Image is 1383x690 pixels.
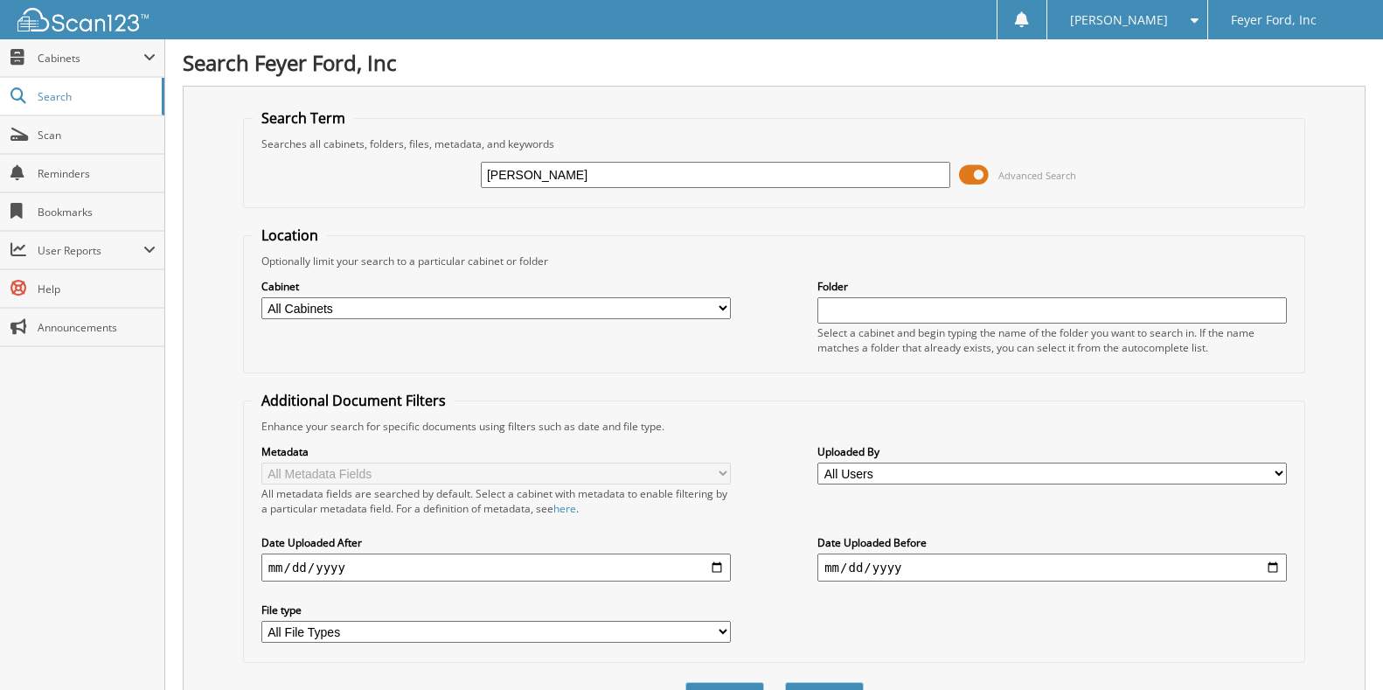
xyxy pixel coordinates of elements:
span: Help [38,282,156,296]
label: Date Uploaded After [261,535,731,550]
img: scan123-logo-white.svg [17,8,149,31]
label: Cabinet [261,279,731,294]
label: Metadata [261,444,731,459]
div: All metadata fields are searched by default. Select a cabinet with metadata to enable filtering b... [261,486,731,516]
div: Optionally limit your search to a particular cabinet or folder [253,254,1296,268]
span: Feyer Ford, Inc [1231,15,1317,25]
legend: Additional Document Filters [253,391,455,410]
span: Announcements [38,320,156,335]
span: Scan [38,128,156,143]
a: here [553,501,576,516]
div: Select a cabinet and begin typing the name of the folder you want to search in. If the name match... [817,325,1287,355]
legend: Location [253,226,327,245]
label: File type [261,603,731,617]
span: Cabinets [38,51,143,66]
span: User Reports [38,243,143,258]
span: Search [38,89,153,104]
iframe: Chat Widget [1296,606,1383,690]
div: Searches all cabinets, folders, files, metadata, and keywords [253,136,1296,151]
span: Advanced Search [998,169,1076,182]
div: Enhance your search for specific documents using filters such as date and file type. [253,419,1296,434]
span: Bookmarks [38,205,156,220]
span: [PERSON_NAME] [1070,15,1168,25]
label: Date Uploaded Before [817,535,1287,550]
input: end [817,554,1287,582]
h1: Search Feyer Ford, Inc [183,48,1366,77]
input: start [261,554,731,582]
label: Folder [817,279,1287,294]
label: Uploaded By [817,444,1287,459]
span: Reminders [38,166,156,181]
legend: Search Term [253,108,354,128]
